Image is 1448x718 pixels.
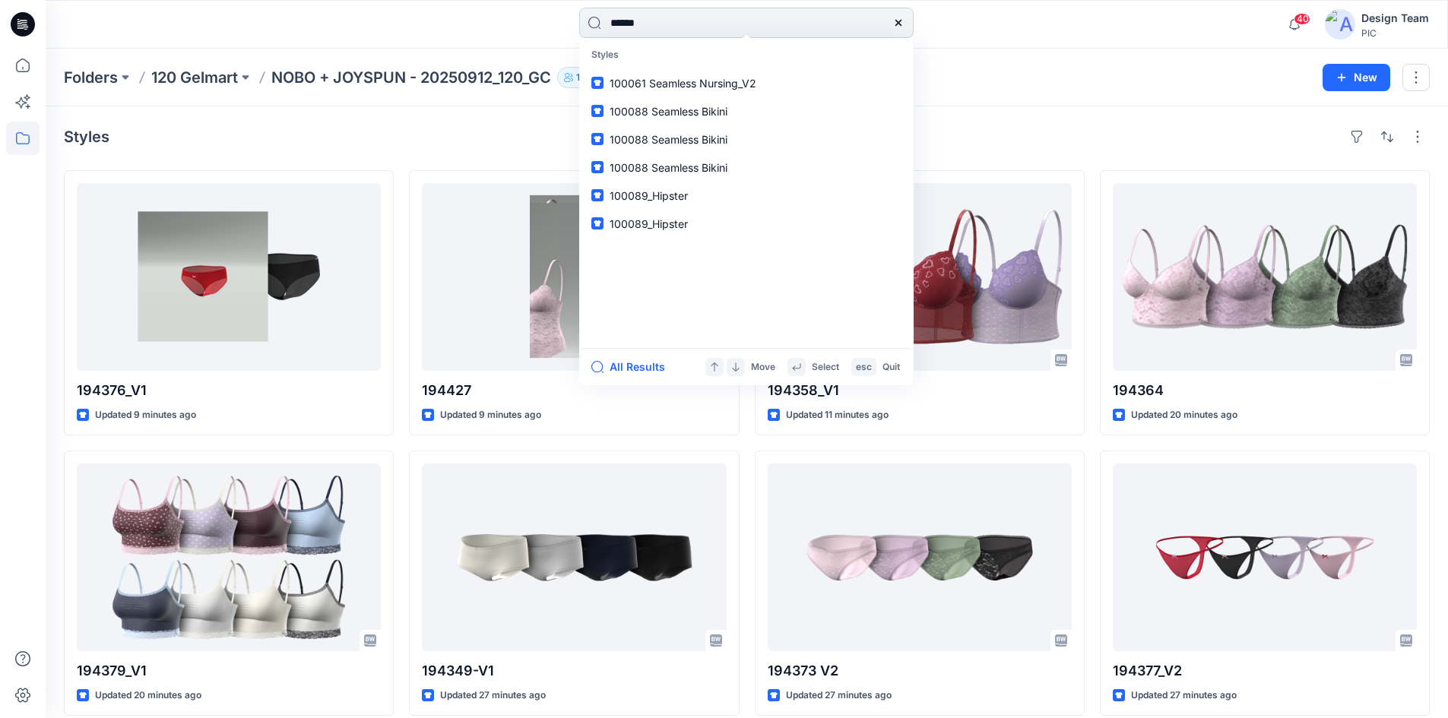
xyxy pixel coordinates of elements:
[77,380,381,401] p: 194376_V1
[591,358,675,376] button: All Results
[1361,9,1429,27] div: Design Team
[271,67,551,88] p: NOBO + JOYSPUN - 20250912_120_GC
[812,359,839,375] p: Select
[77,463,381,651] a: 194379_V1
[582,182,911,210] a: 100089_Hipster
[440,407,541,423] p: Updated 9 minutes ago
[610,189,688,202] span: 100089_Hipster
[422,380,726,401] p: 194427
[856,359,872,375] p: esc
[768,660,1072,682] p: 194373 V2
[610,133,727,146] span: 100088 Seamless Bikini
[582,69,911,97] a: 100061 Seamless Nursing_V2
[610,161,727,174] span: 100088 Seamless Bikini
[768,380,1072,401] p: 194358_V1
[1361,27,1429,39] div: PIC
[1113,183,1417,371] a: 194364
[151,67,238,88] a: 120 Gelmart
[1294,13,1310,25] span: 40
[582,41,911,69] p: Styles
[751,359,775,375] p: Move
[1131,688,1237,704] p: Updated 27 minutes ago
[95,688,201,704] p: Updated 20 minutes ago
[610,77,756,90] span: 100061 Seamless Nursing_V2
[422,660,726,682] p: 194349-V1
[64,128,109,146] h4: Styles
[610,105,727,118] span: 100088 Seamless Bikini
[1113,380,1417,401] p: 194364
[882,359,900,375] p: Quit
[768,463,1072,651] a: 194373 V2
[576,69,586,86] p: 10
[77,660,381,682] p: 194379_V1
[768,183,1072,371] a: 194358_V1
[582,210,911,238] a: 100089_Hipster
[422,463,726,651] a: 194349-V1
[582,153,911,182] a: 100088 Seamless Bikini
[64,67,118,88] a: Folders
[1323,64,1390,91] button: New
[557,67,605,88] button: 10
[582,97,911,125] a: 100088 Seamless Bikini
[786,688,892,704] p: Updated 27 minutes ago
[1131,407,1237,423] p: Updated 20 minutes ago
[582,125,911,153] a: 100088 Seamless Bikini
[77,183,381,371] a: 194376_V1
[440,688,546,704] p: Updated 27 minutes ago
[610,217,688,230] span: 100089_Hipster
[786,407,889,423] p: Updated 11 minutes ago
[95,407,196,423] p: Updated 9 minutes ago
[1113,463,1417,651] a: 194377_V2
[422,183,726,371] a: 194427
[1113,660,1417,682] p: 194377_V2
[1325,9,1355,40] img: avatar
